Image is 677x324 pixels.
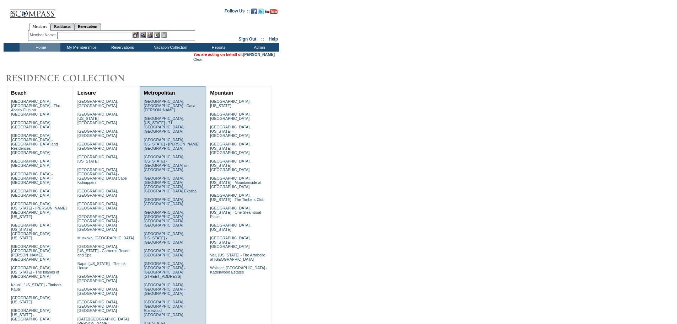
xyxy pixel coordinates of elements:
[193,57,203,62] a: Clear
[77,300,119,313] a: [GEOGRAPHIC_DATA], [GEOGRAPHIC_DATA] - [GEOGRAPHIC_DATA]
[77,112,118,125] a: [GEOGRAPHIC_DATA], [US_STATE] - [GEOGRAPHIC_DATA]
[4,71,142,85] img: Destinations by Exclusive Resorts
[210,159,251,172] a: [GEOGRAPHIC_DATA], [US_STATE] - [GEOGRAPHIC_DATA]
[140,32,146,38] img: View
[77,99,118,108] a: [GEOGRAPHIC_DATA], [GEOGRAPHIC_DATA]
[77,244,130,257] a: [GEOGRAPHIC_DATA], [US_STATE] - Carneros Resort and Spa
[210,206,261,219] a: [GEOGRAPHIC_DATA], [US_STATE] - One Steamboat Place
[11,172,53,185] a: [GEOGRAPHIC_DATA] - [GEOGRAPHIC_DATA] - [GEOGRAPHIC_DATA]
[77,168,127,185] a: [GEOGRAPHIC_DATA], [GEOGRAPHIC_DATA] - [GEOGRAPHIC_DATA] Cape Kidnappers
[11,99,60,116] a: [GEOGRAPHIC_DATA], [GEOGRAPHIC_DATA] - The Abaco Club on [GEOGRAPHIC_DATA]
[77,90,96,96] a: Leisure
[11,266,59,278] a: [GEOGRAPHIC_DATA], [US_STATE] - The Islands of [GEOGRAPHIC_DATA]
[77,202,118,210] a: [GEOGRAPHIC_DATA], [GEOGRAPHIC_DATA]
[238,43,279,52] td: Admin
[77,236,134,240] a: Muskoka, [GEOGRAPHIC_DATA]
[144,249,184,257] a: [GEOGRAPHIC_DATA], [GEOGRAPHIC_DATA]
[11,244,53,261] a: [GEOGRAPHIC_DATA] - [GEOGRAPHIC_DATA][PERSON_NAME], [GEOGRAPHIC_DATA]
[265,11,278,15] a: Subscribe to our YouTube Channel
[77,274,118,283] a: [GEOGRAPHIC_DATA], [GEOGRAPHIC_DATA]
[144,90,175,96] a: Metropolitan
[10,4,56,18] img: Compass Home
[210,223,251,232] a: [GEOGRAPHIC_DATA], [US_STATE]
[11,90,27,96] a: Beach
[144,176,197,193] a: [GEOGRAPHIC_DATA], [GEOGRAPHIC_DATA] - [GEOGRAPHIC_DATA], [GEOGRAPHIC_DATA] Exotica
[77,287,118,296] a: [GEOGRAPHIC_DATA], [GEOGRAPHIC_DATA]
[11,121,52,129] a: [GEOGRAPHIC_DATA], [GEOGRAPHIC_DATA]
[261,37,264,42] span: ::
[251,11,257,15] a: Become our fan on Facebook
[11,296,52,304] a: [GEOGRAPHIC_DATA], [US_STATE]
[210,142,251,155] a: [GEOGRAPHIC_DATA], [US_STATE] - [GEOGRAPHIC_DATA]
[11,283,61,291] a: Kaua'i, [US_STATE] - Timbers Kaua'i
[60,43,101,52] td: My Memberships
[210,112,251,121] a: [GEOGRAPHIC_DATA], [GEOGRAPHIC_DATA]
[11,133,58,155] a: [GEOGRAPHIC_DATA], [GEOGRAPHIC_DATA] - [GEOGRAPHIC_DATA] and Residences [GEOGRAPHIC_DATA]
[77,155,118,163] a: [GEOGRAPHIC_DATA], [US_STATE]
[210,90,233,96] a: Mountain
[225,8,250,16] td: Follow Us ::
[144,283,185,296] a: [GEOGRAPHIC_DATA], [GEOGRAPHIC_DATA] - [GEOGRAPHIC_DATA]
[30,32,57,38] div: Member Name:
[11,202,67,219] a: [GEOGRAPHIC_DATA], [US_STATE] - [PERSON_NAME][GEOGRAPHIC_DATA], [US_STATE]
[77,189,118,197] a: [GEOGRAPHIC_DATA], [GEOGRAPHIC_DATA]
[77,214,119,232] a: [GEOGRAPHIC_DATA], [GEOGRAPHIC_DATA] - [GEOGRAPHIC_DATA] [GEOGRAPHIC_DATA]
[144,197,184,206] a: [GEOGRAPHIC_DATA], [GEOGRAPHIC_DATA]
[265,9,278,14] img: Subscribe to our YouTube Channel
[197,43,238,52] td: Reports
[144,155,188,172] a: [GEOGRAPHIC_DATA], [US_STATE] - [GEOGRAPHIC_DATA] on [GEOGRAPHIC_DATA]
[210,176,261,189] a: [GEOGRAPHIC_DATA], [US_STATE] - Mountainside at [GEOGRAPHIC_DATA]
[77,261,126,270] a: Napa, [US_STATE] - The Ink House
[144,116,184,133] a: [GEOGRAPHIC_DATA], [US_STATE] - 71 [GEOGRAPHIC_DATA], [GEOGRAPHIC_DATA]
[29,23,51,31] a: Members
[11,223,52,240] a: [GEOGRAPHIC_DATA], [US_STATE] - [GEOGRAPHIC_DATA], [US_STATE]
[210,99,251,108] a: [GEOGRAPHIC_DATA], [US_STATE]
[258,11,264,15] a: Follow us on Twitter
[210,193,264,202] a: [GEOGRAPHIC_DATA], [US_STATE] - The Timbers Club
[210,253,265,261] a: Vail, [US_STATE] - The Arrabelle at [GEOGRAPHIC_DATA]
[144,99,195,112] a: [GEOGRAPHIC_DATA], [GEOGRAPHIC_DATA] - Casa [PERSON_NAME]
[210,125,251,138] a: [GEOGRAPHIC_DATA], [US_STATE] - [GEOGRAPHIC_DATA]
[243,52,275,57] a: [PERSON_NAME]
[144,232,184,244] a: [GEOGRAPHIC_DATA], [US_STATE] - [GEOGRAPHIC_DATA]
[193,52,275,57] span: You are acting on behalf of:
[133,32,139,38] img: b_edit.gif
[142,43,197,52] td: Vacation Collection
[74,23,101,30] a: Reservations
[11,159,52,168] a: [GEOGRAPHIC_DATA], [GEOGRAPHIC_DATA]
[161,32,167,38] img: b_calculator.gif
[144,261,185,278] a: [GEOGRAPHIC_DATA], [GEOGRAPHIC_DATA] - [GEOGRAPHIC_DATA][STREET_ADDRESS]
[101,43,142,52] td: Reservations
[50,23,74,30] a: Residences
[210,236,251,249] a: [GEOGRAPHIC_DATA], [US_STATE] - [GEOGRAPHIC_DATA]
[144,300,185,317] a: [GEOGRAPHIC_DATA], [GEOGRAPHIC_DATA] - Rosewood [GEOGRAPHIC_DATA]
[147,32,153,38] img: Impersonate
[269,37,278,42] a: Help
[210,266,267,274] a: Whistler, [GEOGRAPHIC_DATA] - Kadenwood Estates
[258,9,264,14] img: Follow us on Twitter
[144,138,199,150] a: [GEOGRAPHIC_DATA], [US_STATE] - [PERSON_NAME][GEOGRAPHIC_DATA]
[11,189,52,197] a: [GEOGRAPHIC_DATA], [GEOGRAPHIC_DATA]
[154,32,160,38] img: Reservations
[238,37,256,42] a: Sign Out
[251,9,257,14] img: Become our fan on Facebook
[144,210,185,227] a: [GEOGRAPHIC_DATA], [GEOGRAPHIC_DATA] - [GEOGRAPHIC_DATA] [GEOGRAPHIC_DATA]
[20,43,60,52] td: Home
[11,308,52,321] a: [GEOGRAPHIC_DATA], [US_STATE] - [GEOGRAPHIC_DATA]
[77,129,118,138] a: [GEOGRAPHIC_DATA], [GEOGRAPHIC_DATA]
[77,142,118,150] a: [GEOGRAPHIC_DATA], [GEOGRAPHIC_DATA]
